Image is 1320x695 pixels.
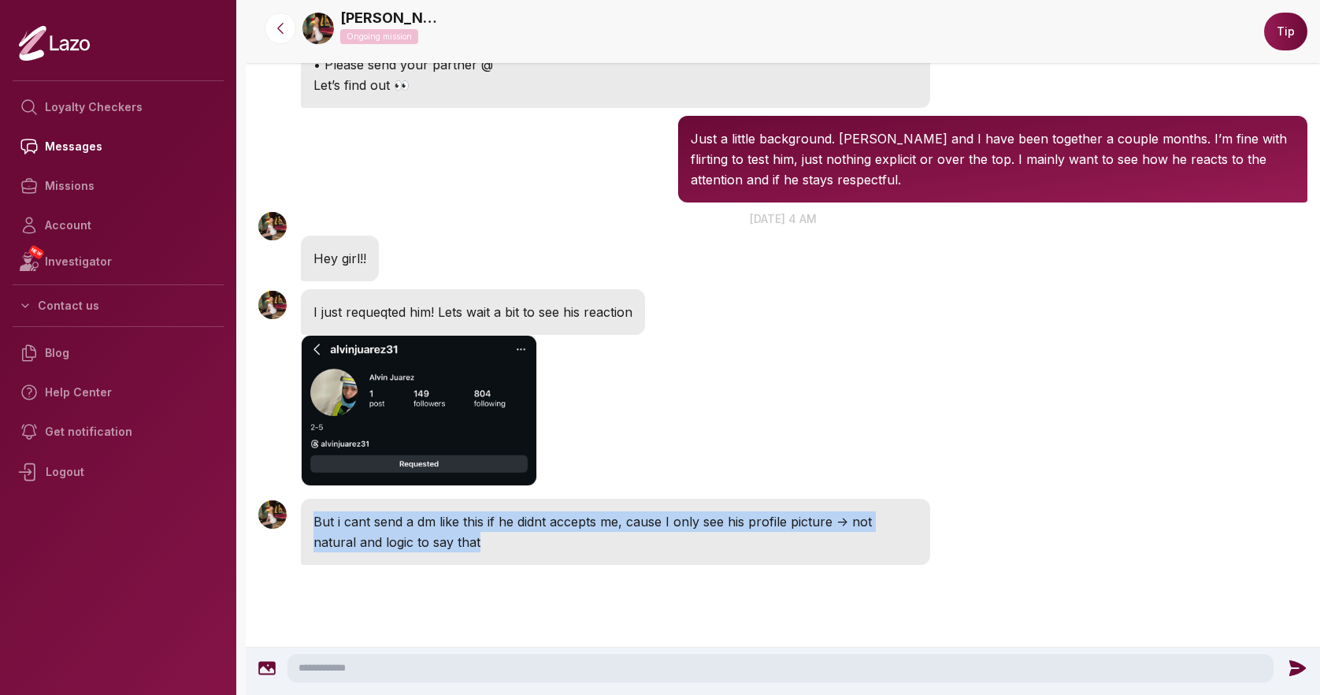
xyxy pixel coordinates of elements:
a: Loyalty Checkers [13,87,224,127]
a: NEWInvestigator [13,245,224,278]
p: Just a little background. [PERSON_NAME] and I have been together a couple months. I’m fine with f... [691,128,1295,190]
a: Help Center [13,373,224,412]
div: Logout [13,452,224,492]
a: Blog [13,333,224,373]
p: • Please send your partner @ [313,54,918,75]
a: Messages [13,127,224,166]
a: Missions [13,166,224,206]
img: 53ea768d-6708-4c09-8be7-ba74ddaa1210 [302,13,334,44]
img: User avatar [258,500,287,529]
img: User avatar [258,291,287,319]
a: [PERSON_NAME] [340,7,443,29]
p: Let’s find out 👀 [313,75,918,95]
p: [DATE] 4 am [246,210,1320,227]
p: But i cant send a dm like this if he didnt accepts me, cause I only see his profile picture -> no... [313,511,918,552]
button: Contact us [13,292,224,320]
p: Ongoing mission [340,29,418,44]
button: Tip [1264,13,1307,50]
a: Get notification [13,412,224,452]
p: I just requeqted him! Lets wait a bit to see his reaction [313,302,632,322]
span: NEW [28,244,45,260]
a: Account [13,206,224,245]
p: Hey girl!! [313,248,366,269]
